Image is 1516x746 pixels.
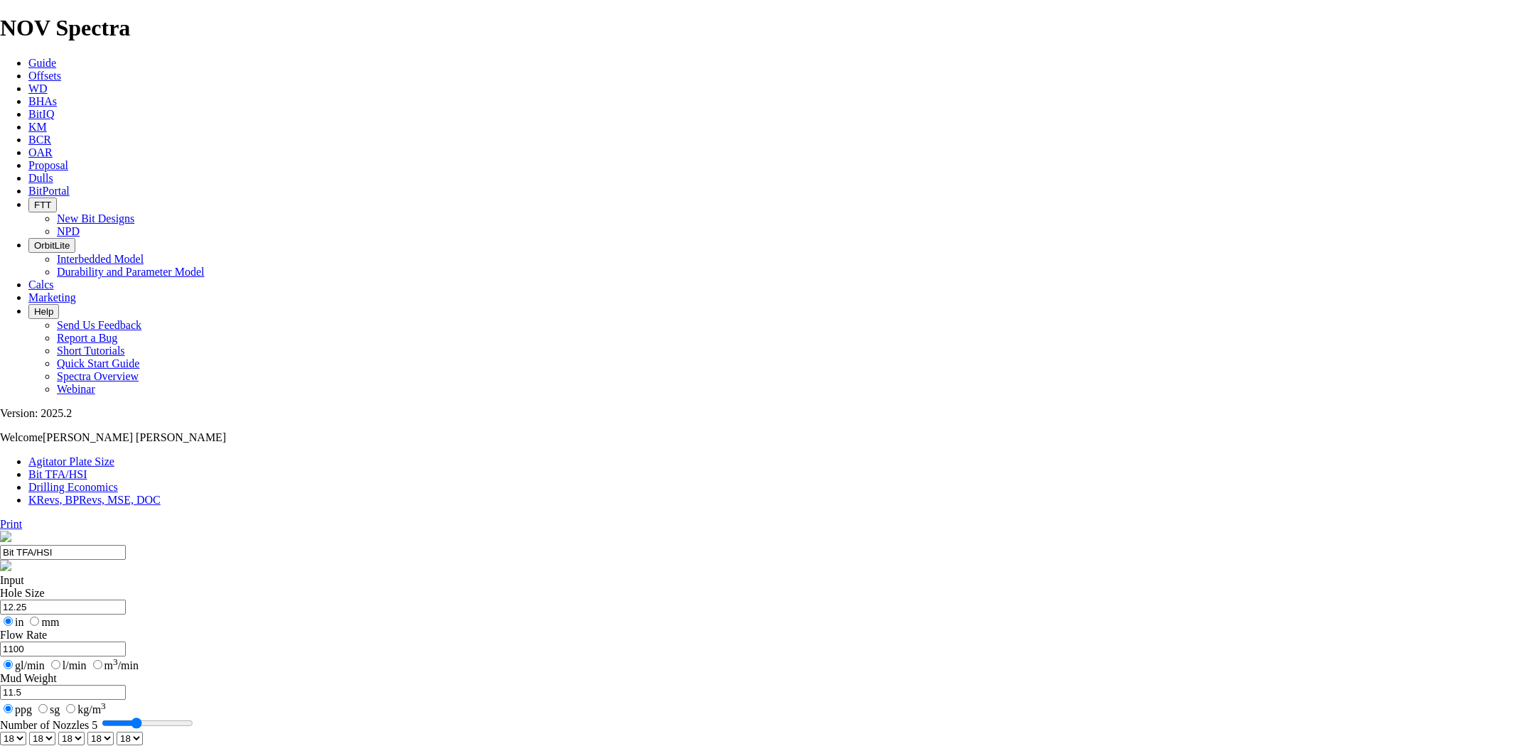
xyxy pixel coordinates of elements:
a: Report a Bug [57,332,117,344]
span: Help [34,306,53,317]
a: Durability and Parameter Model [57,266,205,278]
label: mm [26,616,59,628]
a: Interbedded Model [57,253,144,265]
a: Webinar [57,383,95,395]
a: Send Us Feedback [57,319,141,331]
a: KRevs, BPRevs, MSE, DOC [28,494,161,506]
a: Proposal [28,159,68,171]
a: BitPortal [28,185,70,197]
a: Dulls [28,172,53,184]
a: Drilling Economics [28,481,118,493]
a: Quick Start Guide [57,357,139,369]
input: m3/min [93,660,102,669]
a: Short Tutorials [57,345,125,357]
a: Spectra Overview [57,370,139,382]
a: OAR [28,146,53,158]
input: gl/min [4,660,13,669]
sup: 3 [101,700,106,710]
a: BCR [28,134,51,146]
label: sg [35,703,60,715]
label: l/min [48,659,87,671]
a: Agitator Plate Size [28,455,114,467]
sup: 3 [113,656,118,667]
label: m /min [90,659,139,671]
span: [PERSON_NAME] [PERSON_NAME] [43,431,226,443]
input: ppg [4,704,13,713]
input: sg [38,704,48,713]
a: Marketing [28,291,76,303]
button: OrbitLite [28,238,75,253]
a: NPD [57,225,80,237]
a: BHAs [28,95,57,107]
input: in [4,617,13,626]
span: FTT [34,200,51,210]
input: l/min [51,660,60,669]
a: Offsets [28,70,61,82]
button: FTT [28,198,57,212]
button: Help [28,304,59,319]
a: WD [28,82,48,94]
a: New Bit Designs [57,212,134,225]
span: OrbitLite [34,240,70,251]
a: BitIQ [28,108,54,120]
a: Guide [28,57,56,69]
a: KM [28,121,47,133]
input: kg/m3 [66,704,75,713]
a: Bit TFA/HSI [28,468,87,480]
a: Calcs [28,279,54,291]
label: kg/m [63,703,106,715]
input: mm [30,617,39,626]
